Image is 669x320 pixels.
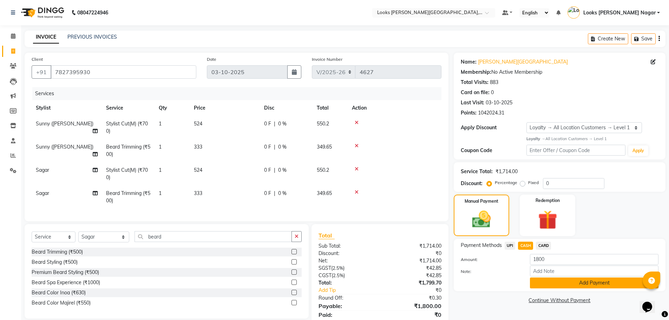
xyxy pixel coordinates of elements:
div: Service Total: [461,168,493,175]
div: Name: [461,58,477,66]
span: 1 [159,144,162,150]
button: Add Payment [530,277,658,288]
span: 0 % [278,120,287,128]
div: Sub Total: [313,242,380,250]
div: Apply Discount [461,124,527,131]
div: 883 [490,79,498,86]
input: Search or Scan [135,231,292,242]
span: Stylist Cut(M) (₹700) [106,120,148,134]
span: Sunny ([PERSON_NAME]) [36,144,93,150]
span: 550.2 [317,120,329,127]
div: 1042024.31 [478,109,504,117]
div: Beard Color Inoa (₹630) [32,289,86,296]
div: Discount: [313,250,380,257]
th: Disc [260,100,313,116]
th: Action [348,100,441,116]
span: 0 % [278,143,287,151]
span: 2.5% [333,265,343,271]
div: All Location Customers → Level 1 [526,136,658,142]
span: 0 F [264,190,271,197]
span: 0 % [278,190,287,197]
span: | [274,166,275,174]
span: UPI [505,242,516,250]
span: Stylist Cut(M) (₹700) [106,167,148,181]
span: 1 [159,190,162,196]
div: 0 [491,89,494,96]
label: Manual Payment [465,198,498,204]
span: 349.65 [317,190,332,196]
input: Search by Name/Mobile/Email/Code [51,65,196,79]
span: | [274,143,275,151]
div: Last Visit: [461,99,484,106]
span: | [274,120,275,128]
div: 03-10-2025 [486,99,512,106]
div: ₹0 [391,287,447,294]
span: Payment Methods [461,242,502,249]
th: Service [102,100,155,116]
span: Total [319,232,335,239]
th: Stylist [32,100,102,116]
th: Total [313,100,348,116]
div: ₹0 [380,311,447,319]
div: ₹1,799.70 [380,279,447,287]
div: Card on file: [461,89,490,96]
img: Looks Kamla Nagar [568,6,580,19]
label: Redemption [536,197,560,204]
a: PREVIOUS INVOICES [67,34,117,40]
div: No Active Membership [461,68,658,76]
span: CARD [536,242,551,250]
span: 333 [194,190,202,196]
label: Percentage [495,179,517,186]
b: 08047224946 [77,3,108,22]
div: Beard Spa Experience (₹1000) [32,279,100,286]
div: Beard Trimming (₹500) [32,248,83,256]
span: SGST [319,265,331,271]
input: Add Note [530,266,658,276]
div: Services [32,87,447,100]
input: Enter Offer / Coupon Code [526,145,625,156]
span: 2.5% [333,273,343,278]
div: ₹1,800.00 [380,302,447,310]
div: ( ) [313,265,380,272]
div: Beard Styling (₹500) [32,259,78,266]
div: ₹42.85 [380,265,447,272]
button: +91 [32,65,51,79]
input: Amount [530,254,658,265]
span: CGST [319,272,332,279]
span: | [274,190,275,197]
span: Sagar [36,190,49,196]
span: Beard Trimming (₹500) [106,190,150,204]
img: logo [18,3,66,22]
div: Membership: [461,68,491,76]
div: Discount: [461,180,483,187]
iframe: chat widget [640,292,662,313]
label: Date [207,56,216,63]
label: Invoice Number [312,56,342,63]
div: ₹1,714.00 [380,257,447,265]
div: Round Off: [313,294,380,302]
div: ₹0.30 [380,294,447,302]
span: Beard Trimming (₹500) [106,144,150,157]
span: 550.2 [317,167,329,173]
div: Coupon Code [461,147,527,154]
div: Premium Beard Styling (₹500) [32,269,99,276]
span: Sagar [36,167,49,173]
span: 349.65 [317,144,332,150]
th: Qty [155,100,190,116]
div: Payable: [313,302,380,310]
span: 524 [194,120,202,127]
div: ₹1,714.00 [496,168,518,175]
button: Save [631,33,656,44]
div: Beard Color Majirel (₹550) [32,299,91,307]
div: ₹42.85 [380,272,447,279]
div: Total: [313,279,380,287]
div: ₹1,714.00 [380,242,447,250]
div: ( ) [313,272,380,279]
label: Fixed [528,179,539,186]
img: _cash.svg [466,209,497,230]
a: INVOICE [33,31,59,44]
span: Sunny ([PERSON_NAME]) [36,120,93,127]
a: [PERSON_NAME][GEOGRAPHIC_DATA] [478,58,568,66]
button: Create New [588,33,628,44]
button: Apply [628,145,648,156]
